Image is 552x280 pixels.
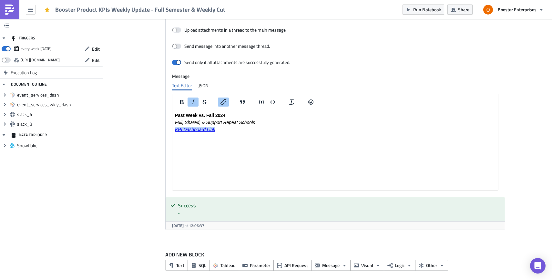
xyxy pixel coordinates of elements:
button: Message [311,260,351,271]
span: Share [458,6,469,13]
span: event_services_dash [17,92,101,98]
div: Send only if all attachments are successfully generated. [184,59,290,65]
button: Edit [81,55,103,65]
button: Bold [176,98,187,107]
label: Upload attachments in a thread to the main message [172,27,286,33]
div: DOCUMENT OUTLINE [11,78,47,90]
button: Visual [350,260,384,271]
img: PushMetrics [5,5,15,15]
span: Message [322,262,340,269]
body: Rich Text Area. Press ALT-0 for help. [3,3,323,22]
span: API Request [284,262,308,269]
em: Full, Shared, & Support Repeat Schools [3,10,83,15]
img: Avatar [483,4,494,15]
iframe: Rich Text Area [172,110,498,190]
span: Edit [92,57,100,64]
button: Parameter [239,260,274,271]
label: Message [172,73,498,79]
div: every week on Monday [21,44,52,54]
span: Execution Log [11,67,37,78]
span: Booster Product KPIs Weekly Update - Full Semester & Weekly Cut [55,6,226,13]
span: Visual [361,262,373,269]
button: SQL [188,260,210,271]
button: Insert code line [256,98,267,107]
span: Text [176,262,184,269]
button: Tableau [210,260,239,271]
label: ADD NEW BLOCK [165,251,505,258]
button: Text [165,260,188,271]
button: Insert code block [267,98,278,107]
div: Open Intercom Messenger [530,258,546,274]
button: Strikethrough [199,98,210,107]
button: Clear formatting [286,98,297,107]
span: Edit [92,46,100,52]
div: https://pushmetrics.io/api/v1/report/2xLYZAdlyQ/webhook?token=8dc282e0788247adbf8863d863b31f3d [21,55,60,65]
span: SQL [199,262,206,269]
button: Share [447,5,473,15]
span: Parameter [250,262,270,269]
button: Emojis [305,98,316,107]
span: slack_3 [17,121,101,127]
label: Send message into another message thread. [172,43,271,49]
span: Other [426,262,437,269]
span: Booster Enterprises [498,6,537,13]
button: Italic [188,98,199,107]
button: API Request [273,260,312,271]
div: Text Editor [172,81,192,90]
div: JSON [199,81,208,90]
button: Blockquote [237,98,248,107]
button: Insert/edit link [218,98,229,107]
div: - [178,210,500,216]
a: KPI Dashboard Link [3,17,43,22]
div: TRIGGERS [11,32,35,44]
button: Logic [384,260,415,271]
span: Run Notebook [413,6,441,13]
span: Snowflake [17,143,101,149]
div: DATA EXPLORER [11,129,47,141]
strong: This Semester vs. Fall 2024 [3,3,61,8]
span: Tableau [220,262,236,269]
span: slack_4 [17,111,101,117]
button: Run Notebook [403,5,444,15]
button: Edit [81,44,103,54]
span: [DATE] at 12:06:37 [172,223,204,229]
button: Other [415,260,448,271]
h5: Success [178,203,500,208]
span: Logic [395,262,404,269]
span: event_services_wkly_dash [17,102,101,108]
button: Booster Enterprises [479,3,547,17]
